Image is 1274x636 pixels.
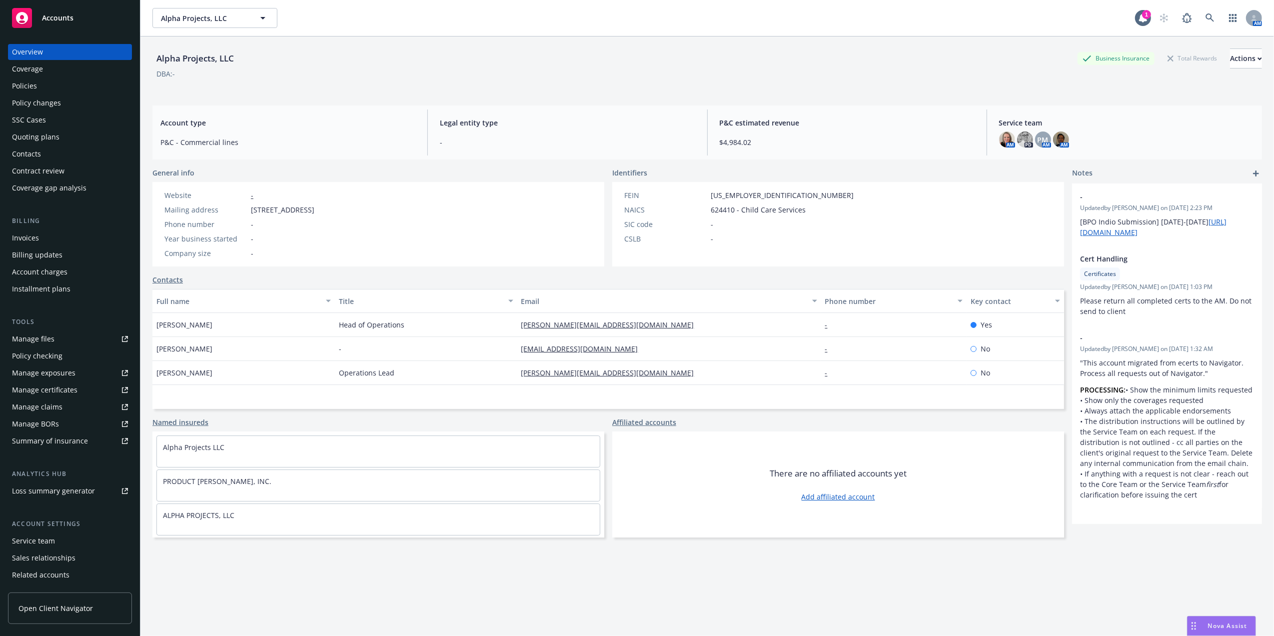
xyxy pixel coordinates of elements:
a: Policies [8,78,132,94]
img: photo [1053,131,1069,147]
div: Company size [164,248,247,258]
div: Policy changes [12,95,61,111]
div: Sales relationships [12,550,75,566]
div: -Updatedby [PERSON_NAME] on [DATE] 2:23 PM[BPO Indio Submission] [DATE]-[DATE][URL][DOMAIN_NAME] [1072,183,1262,245]
div: Coverage gap analysis [12,180,86,196]
span: Operations Lead [339,367,394,378]
div: Website [164,190,247,200]
span: - [251,219,253,229]
div: SIC code [624,219,707,229]
a: Accounts [8,4,132,32]
button: Key contact [967,289,1064,313]
span: - [1080,332,1228,343]
a: Named insureds [152,417,208,427]
div: Client features [12,584,61,600]
div: SSC Cases [12,112,46,128]
span: No [981,343,990,354]
div: CSLB [624,233,707,244]
strong: PROCESSING: [1080,385,1126,394]
button: Email [517,289,821,313]
div: Tools [8,317,132,327]
div: Phone number [164,219,247,229]
span: $4,984.02 [720,137,975,147]
a: PRODUCT [PERSON_NAME], INC. [163,476,271,486]
a: Account charges [8,264,132,280]
img: photo [999,131,1015,147]
a: Loss summary generator [8,483,132,499]
div: Account settings [8,519,132,529]
span: PM [1038,134,1049,145]
span: Nova Assist [1208,621,1248,630]
span: [US_EMPLOYER_IDENTIFICATION_NUMBER] [711,190,854,200]
a: Client features [8,584,132,600]
div: Quoting plans [12,129,59,145]
span: Notes [1072,167,1093,179]
a: Search [1200,8,1220,28]
span: P&C estimated revenue [720,117,975,128]
span: 624410 - Child Care Services [711,204,806,215]
div: Manage claims [12,399,62,415]
div: Billing [8,216,132,226]
div: Title [339,296,502,306]
span: Updated by [PERSON_NAME] on [DATE] 1:03 PM [1080,282,1254,291]
a: add [1250,167,1262,179]
a: Manage exposures [8,365,132,381]
a: Manage files [8,331,132,347]
div: Contacts [12,146,41,162]
span: Legal entity type [440,117,695,128]
div: 1 [1142,7,1151,16]
span: Account type [160,117,415,128]
a: Policy checking [8,348,132,364]
div: Billing updates [12,247,62,263]
a: Contract review [8,163,132,179]
div: Account charges [12,264,67,280]
span: - [711,233,713,244]
div: Contract review [12,163,64,179]
span: [PERSON_NAME] [156,319,212,330]
div: Related accounts [12,567,69,583]
a: Service team [8,533,132,549]
a: Summary of insurance [8,433,132,449]
img: photo [1017,131,1033,147]
p: "This account migrated from ecerts to Navigator. Process all requests out of Navigator." [1080,357,1254,378]
button: Actions [1230,48,1262,68]
a: Overview [8,44,132,60]
div: Manage certificates [12,382,77,398]
a: Quoting plans [8,129,132,145]
span: - [440,137,695,147]
a: - [825,368,836,377]
a: [PERSON_NAME][EMAIL_ADDRESS][DOMAIN_NAME] [521,320,702,329]
div: Summary of insurance [12,433,88,449]
div: Actions [1230,49,1262,68]
div: Phone number [825,296,952,306]
span: There are no affiliated accounts yet [770,467,907,479]
div: Key contact [971,296,1049,306]
span: Alpha Projects, LLC [161,13,247,23]
div: Drag to move [1188,616,1200,635]
em: first [1206,479,1219,489]
div: Manage exposures [12,365,75,381]
button: Full name [152,289,335,313]
a: SSC Cases [8,112,132,128]
span: - [711,219,713,229]
div: Overview [12,44,43,60]
span: P&C - Commercial lines [160,137,415,147]
div: Coverage [12,61,43,77]
span: - [339,343,341,354]
a: Switch app [1223,8,1243,28]
span: Please return all completed certs to the AM. Do not send to client [1080,296,1254,316]
span: No [981,367,990,378]
span: - [251,248,253,258]
button: Title [335,289,517,313]
a: Sales relationships [8,550,132,566]
a: Start snowing [1154,8,1174,28]
a: [PERSON_NAME][EMAIL_ADDRESS][DOMAIN_NAME] [521,368,702,377]
div: DBA: - [156,68,175,79]
a: Installment plans [8,281,132,297]
div: FEIN [624,190,707,200]
span: General info [152,167,194,178]
a: Related accounts [8,567,132,583]
div: Service team [12,533,55,549]
div: Mailing address [164,204,247,215]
